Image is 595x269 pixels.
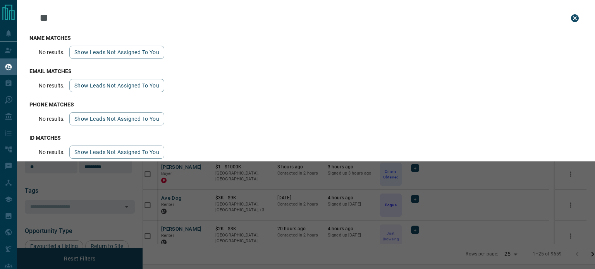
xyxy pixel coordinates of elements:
[39,149,65,155] p: No results.
[69,146,164,159] button: show leads not assigned to you
[29,68,583,74] h3: email matches
[39,82,65,89] p: No results.
[29,35,583,41] h3: name matches
[69,112,164,125] button: show leads not assigned to you
[29,135,583,141] h3: id matches
[39,49,65,55] p: No results.
[39,116,65,122] p: No results.
[567,10,583,26] button: close search bar
[29,101,583,108] h3: phone matches
[69,79,164,92] button: show leads not assigned to you
[69,46,164,59] button: show leads not assigned to you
